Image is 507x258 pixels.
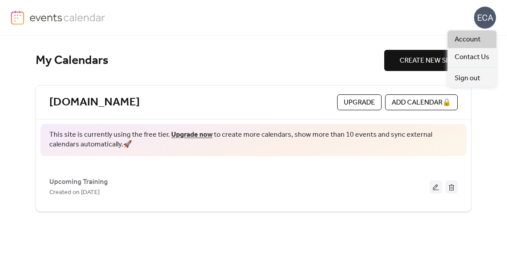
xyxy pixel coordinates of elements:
[49,95,140,110] a: [DOMAIN_NAME]
[29,11,106,24] img: logo-type
[455,34,481,45] span: Account
[474,7,496,29] div: ECA
[49,187,99,198] span: Created on [DATE]
[171,128,213,142] a: Upgrade now
[49,179,108,184] a: Upcoming Training
[11,11,24,25] img: logo
[36,53,384,68] div: My Calendars
[400,56,456,66] span: CREATE NEW SITE
[455,73,480,84] span: Sign out
[448,30,496,48] a: Account
[448,48,496,66] a: Contact Us
[49,177,108,187] span: Upcoming Training
[455,52,489,63] span: Contact Us
[337,94,382,110] button: Upgrade
[49,130,458,150] span: This site is currently using the free tier. to create more calendars, show more than 10 events an...
[344,97,375,108] span: Upgrade
[384,50,471,71] button: CREATE NEW SITE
